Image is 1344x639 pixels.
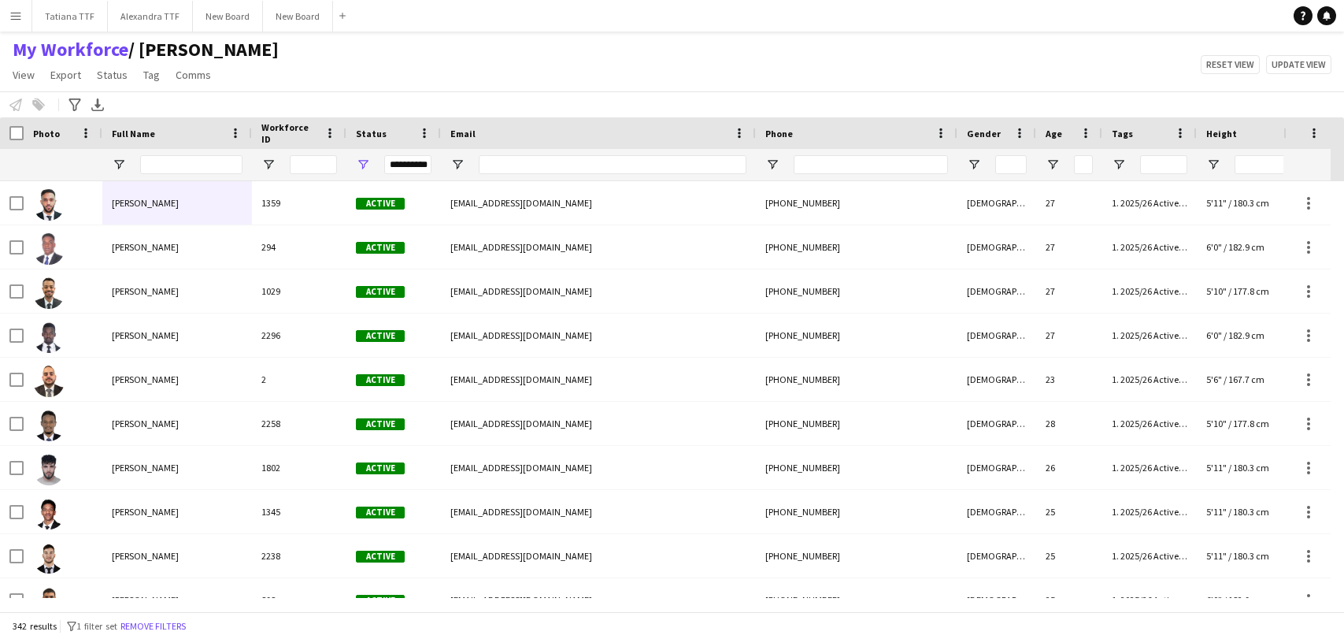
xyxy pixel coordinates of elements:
span: Status [97,68,128,82]
span: Full Name [112,128,155,139]
div: [PHONE_NUMBER] [756,578,957,622]
div: [EMAIL_ADDRESS][DOMAIN_NAME] [441,269,756,313]
img: Abdelgader Alghali [33,410,65,441]
img: Abdalla Shafei [33,366,65,397]
input: Email Filter Input [479,155,746,174]
div: [PHONE_NUMBER] [756,314,957,357]
div: [PHONE_NUMBER] [756,358,957,401]
button: Open Filter Menu [112,158,126,172]
input: Workforce ID Filter Input [290,155,337,174]
span: 1 filter set [76,620,117,632]
span: Phone [765,128,793,139]
div: 23 [1036,358,1102,401]
div: [EMAIL_ADDRESS][DOMAIN_NAME] [441,225,756,269]
div: [PHONE_NUMBER] [756,269,957,313]
span: Tags [1112,128,1133,139]
div: 1. 2025/26 Active Accounts, 2025 - Active Accounts [1102,181,1197,225]
img: Abdelmalik Marwan [33,498,65,529]
button: Open Filter Menu [356,158,370,172]
div: [PHONE_NUMBER] [756,181,957,225]
span: Active [356,330,405,342]
div: 1. 2025/26 Active Accounts, 2025 - Active Accounts, ELAN - [DEMOGRAPHIC_DATA] Host Sample Profiles [1102,490,1197,533]
div: 1. 2025/26 Active Accounts, Multi Lingual speakers [1102,446,1197,489]
button: Open Filter Menu [1046,158,1060,172]
a: View [6,65,41,85]
span: Active [356,286,405,298]
div: 1. 2025/26 Active Accounts [1102,402,1197,445]
app-action-btn: Advanced filters [65,95,84,114]
img: Abdelhamid El Hafyani [33,454,65,485]
span: [PERSON_NAME] [112,329,179,341]
span: Active [356,463,405,474]
input: Age Filter Input [1074,155,1093,174]
div: [PHONE_NUMBER] [756,534,957,578]
button: Remove filters [117,618,189,635]
button: Tatiana TTF [32,1,108,32]
div: [PHONE_NUMBER] [756,225,957,269]
span: Gender [967,128,1001,139]
app-action-btn: Export XLSX [88,95,107,114]
div: 25 [1036,578,1102,622]
div: [DEMOGRAPHIC_DATA] [957,181,1036,225]
button: Open Filter Menu [261,158,276,172]
span: [PERSON_NAME] [112,506,179,518]
div: 898 [252,578,346,622]
img: Abdlelah Salem [33,586,65,618]
button: Open Filter Menu [1112,158,1126,172]
span: Status [356,128,387,139]
div: 25 [1036,534,1102,578]
div: 27 [1036,225,1102,269]
div: 1029 [252,269,346,313]
div: 2 [252,358,346,401]
a: Status [91,65,134,85]
span: [PERSON_NAME] [112,241,179,253]
button: Open Filter Menu [765,158,779,172]
span: [PERSON_NAME] [112,373,179,385]
span: Active [356,507,405,518]
img: Abdalla Jaad [33,321,65,353]
div: [EMAIL_ADDRESS][DOMAIN_NAME] [441,534,756,578]
div: [DEMOGRAPHIC_DATA] [957,578,1036,622]
div: 1. 2025/26 Active Accounts, 2024 - Active Accounts, 2025 - Active Accounts, APQ - Qatar Energy Us... [1102,225,1197,269]
div: [DEMOGRAPHIC_DATA] [957,314,1036,357]
span: Export [50,68,81,82]
input: Phone Filter Input [794,155,948,174]
a: My Workforce [13,38,128,61]
div: [EMAIL_ADDRESS][DOMAIN_NAME] [441,402,756,445]
div: 1359 [252,181,346,225]
div: [DEMOGRAPHIC_DATA] [957,490,1036,533]
span: TATIANA [128,38,279,61]
div: [DEMOGRAPHIC_DATA] [957,358,1036,401]
div: 2238 [252,534,346,578]
span: Email [450,128,476,139]
div: 1. 2025/26 Active Accounts, 2024 - Active Accounts, 2025 - Active Accounts, DO - [DEMOGRAPHIC_DAT... [1102,578,1197,622]
div: 294 [252,225,346,269]
span: Tag [143,68,160,82]
div: [EMAIL_ADDRESS][DOMAIN_NAME] [441,314,756,357]
span: Workforce ID [261,121,318,145]
button: Update view [1266,55,1331,74]
div: [DEMOGRAPHIC_DATA] [957,402,1036,445]
div: [DEMOGRAPHIC_DATA] [957,269,1036,313]
img: Abdalla Elobaid [33,233,65,265]
div: [EMAIL_ADDRESS][DOMAIN_NAME] [441,358,756,401]
div: [EMAIL_ADDRESS][DOMAIN_NAME] [441,181,756,225]
button: Open Filter Menu [1206,158,1220,172]
span: [PERSON_NAME] [112,550,179,562]
div: 1802 [252,446,346,489]
span: Active [356,242,405,254]
span: Active [356,418,405,430]
button: New Board [193,1,263,32]
div: [PHONE_NUMBER] [756,490,957,533]
div: 27 [1036,269,1102,313]
span: Photo [33,128,60,139]
span: Age [1046,128,1062,139]
img: Abdalla Ali [33,189,65,221]
a: Export [44,65,87,85]
a: Tag [137,65,166,85]
span: Comms [176,68,211,82]
a: Comms [169,65,217,85]
div: [PHONE_NUMBER] [756,446,957,489]
button: Alexandra TTF [108,1,193,32]
div: 26 [1036,446,1102,489]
